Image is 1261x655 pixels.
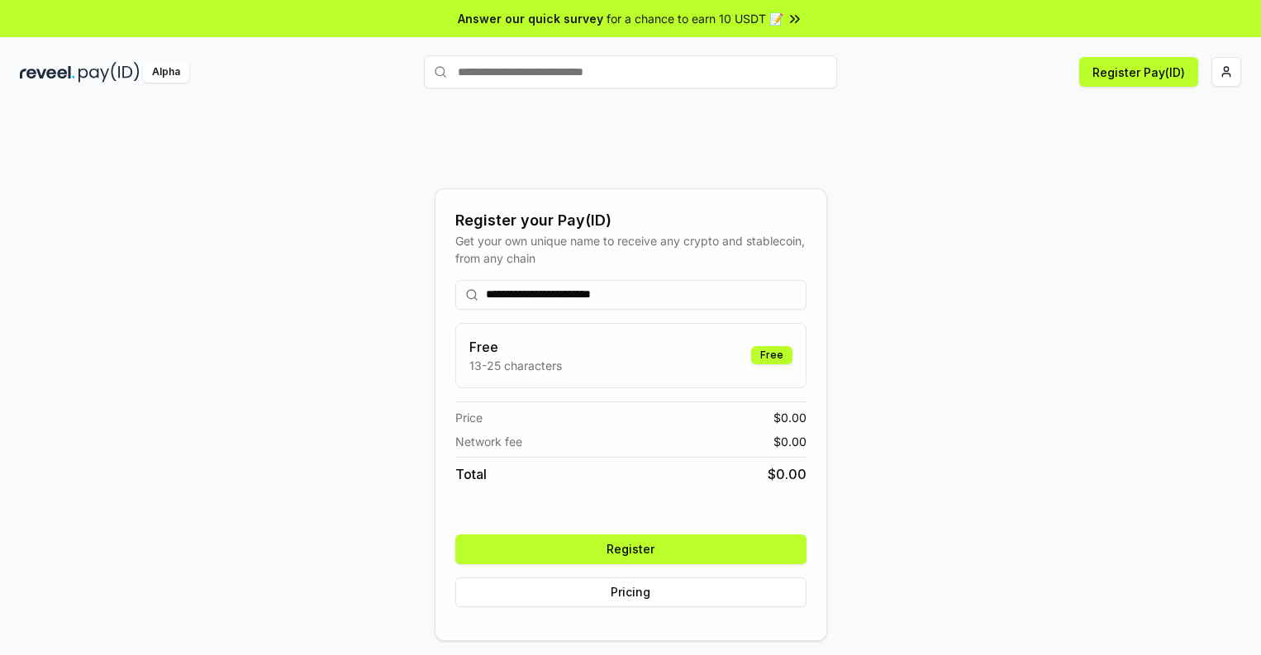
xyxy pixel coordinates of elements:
[455,433,522,450] span: Network fee
[458,10,603,27] span: Answer our quick survey
[455,534,807,564] button: Register
[455,232,807,267] div: Get your own unique name to receive any crypto and stablecoin, from any chain
[607,10,783,27] span: for a chance to earn 10 USDT 📝
[751,346,792,364] div: Free
[79,62,140,83] img: pay_id
[455,409,483,426] span: Price
[455,209,807,232] div: Register your Pay(ID)
[773,433,807,450] span: $ 0.00
[143,62,189,83] div: Alpha
[455,577,807,607] button: Pricing
[20,62,75,83] img: reveel_dark
[455,464,487,484] span: Total
[768,464,807,484] span: $ 0.00
[469,357,562,374] p: 13-25 characters
[1079,57,1198,87] button: Register Pay(ID)
[773,409,807,426] span: $ 0.00
[469,337,562,357] h3: Free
